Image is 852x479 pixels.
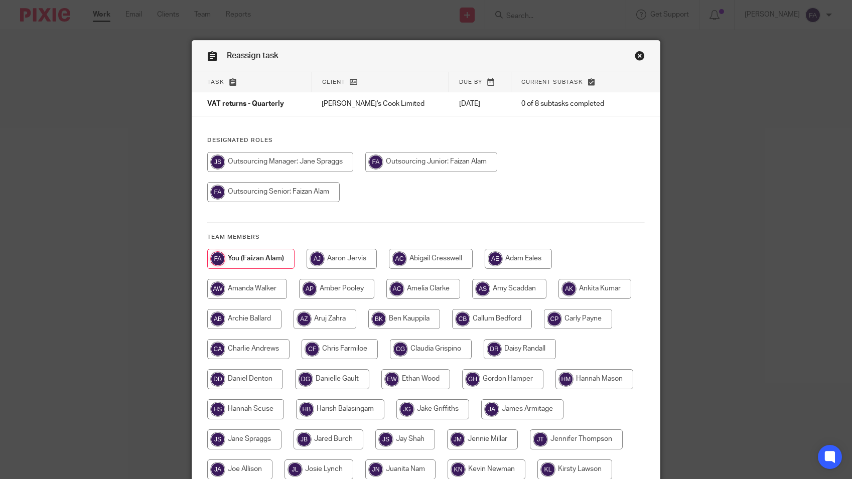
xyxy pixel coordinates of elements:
[227,52,278,60] span: Reassign task
[635,51,645,64] a: Close this dialog window
[521,79,583,85] span: Current subtask
[207,136,645,144] h4: Designated Roles
[207,233,645,241] h4: Team members
[511,92,626,116] td: 0 of 8 subtasks completed
[459,99,501,109] p: [DATE]
[459,79,482,85] span: Due by
[207,79,224,85] span: Task
[207,101,284,108] span: VAT returns - Quarterly
[322,99,439,109] p: [PERSON_NAME]'s Cook Limited
[322,79,345,85] span: Client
